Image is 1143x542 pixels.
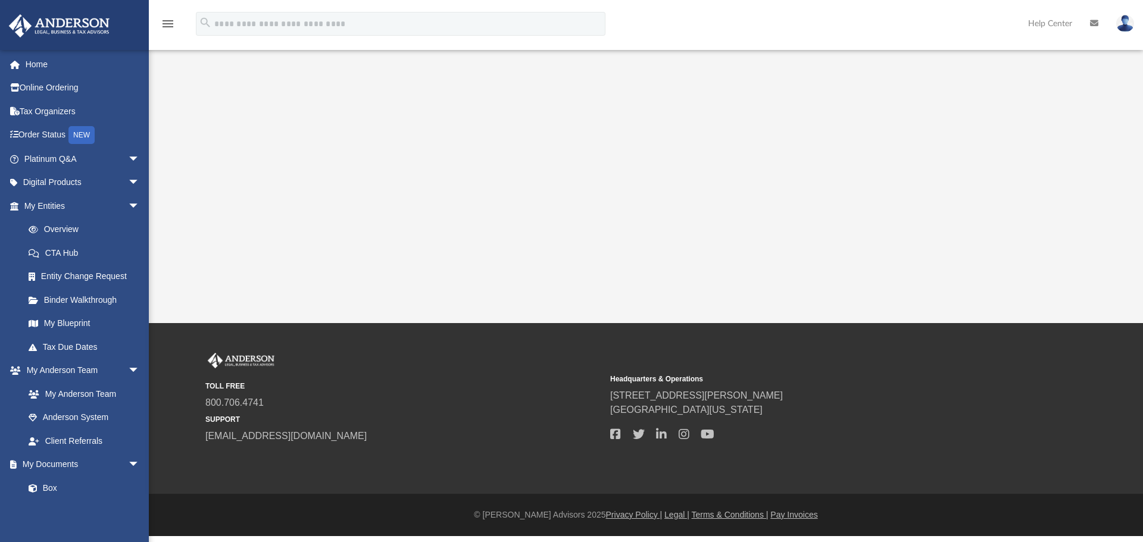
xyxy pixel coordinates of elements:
a: Tax Organizers [8,99,158,123]
a: Meeting Minutes [17,500,152,524]
div: NEW [68,126,95,144]
img: Anderson Advisors Platinum Portal [5,14,113,37]
a: My Anderson Teamarrow_drop_down [8,359,152,383]
img: User Pic [1116,15,1134,32]
a: My Blueprint [17,312,152,336]
span: arrow_drop_down [128,147,152,171]
a: menu [161,23,175,31]
small: Headquarters & Operations [610,374,1007,384]
i: menu [161,17,175,31]
img: Anderson Advisors Platinum Portal [205,353,277,368]
a: My Anderson Team [17,382,146,406]
a: Anderson System [17,406,152,430]
span: arrow_drop_down [128,171,152,195]
a: Platinum Q&Aarrow_drop_down [8,147,158,171]
a: Legal | [664,510,689,519]
a: My Documentsarrow_drop_down [8,453,152,477]
a: Privacy Policy | [606,510,663,519]
a: [GEOGRAPHIC_DATA][US_STATE] [610,405,763,415]
a: Client Referrals [17,429,152,453]
span: arrow_drop_down [128,194,152,218]
a: [EMAIL_ADDRESS][DOMAIN_NAME] [205,431,367,441]
span: arrow_drop_down [128,359,152,383]
a: My Entitiesarrow_drop_down [8,194,158,218]
a: Home [8,52,158,76]
span: arrow_drop_down [128,453,152,477]
a: Overview [17,218,158,242]
a: Digital Productsarrow_drop_down [8,171,158,195]
i: search [199,16,212,29]
a: CTA Hub [17,241,158,265]
a: [STREET_ADDRESS][PERSON_NAME] [610,390,783,400]
small: TOLL FREE [205,381,602,391]
small: SUPPORT [205,414,602,425]
a: Order StatusNEW [8,123,158,148]
a: Online Ordering [8,76,158,100]
a: Box [17,476,146,500]
a: Binder Walkthrough [17,288,158,312]
a: Terms & Conditions | [692,510,769,519]
a: Tax Due Dates [17,335,158,359]
a: Pay Invoices [770,510,817,519]
a: 800.706.4741 [205,397,264,408]
div: © [PERSON_NAME] Advisors 2025 [149,509,1143,521]
a: Entity Change Request [17,265,158,289]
